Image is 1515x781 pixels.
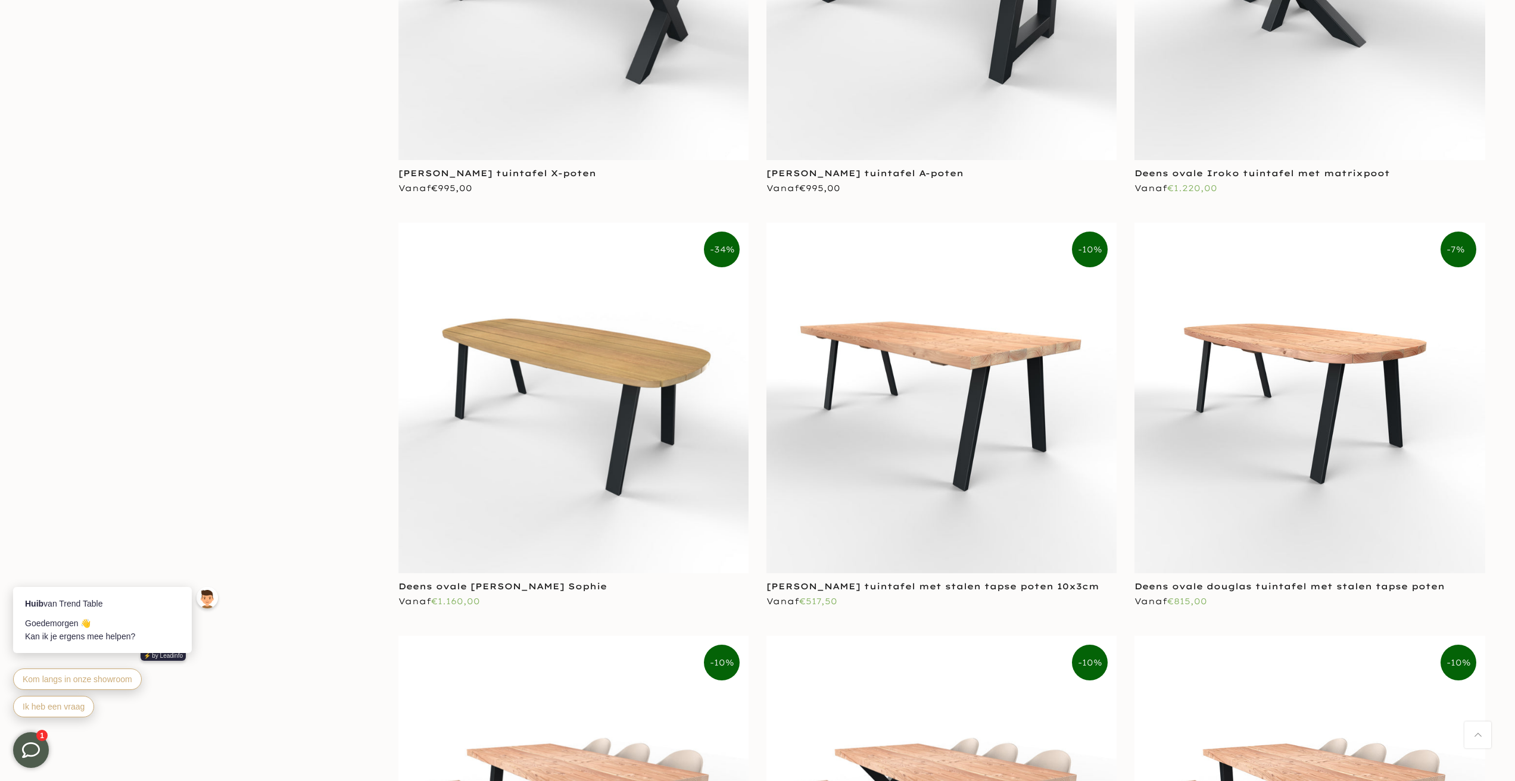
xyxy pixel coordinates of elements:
[398,596,480,607] span: Vanaf
[766,223,1117,573] img: Rechthoekige douglas tuintafel zwarte stalen trapezium poten
[1134,581,1445,592] a: Deens ovale douglas tuintafel met stalen tapse poten
[398,581,607,592] a: Deens ovale [PERSON_NAME] Sophie
[1072,645,1108,680] span: -10%
[766,581,1099,592] a: [PERSON_NAME] tuintafel met stalen tapse poten 10x3cm
[431,596,480,607] span: €1.160,00
[1134,596,1207,607] span: Vanaf
[799,183,840,193] span: €995,00
[766,168,964,179] a: [PERSON_NAME] tuintafel A-poten
[1441,232,1476,267] span: -7%
[431,183,472,193] span: €995,00
[704,232,740,267] span: -34%
[1464,721,1491,748] a: Terug naar boven
[1167,596,1207,607] span: €815,00
[1134,168,1390,179] a: Deens ovale Iroko tuintafel met matrixpoot
[766,596,837,607] span: Vanaf
[1134,183,1217,193] span: Vanaf
[1134,223,1485,573] img: Deens ovale douglas tuintafel zwarte stalen trapezium poten
[1,720,61,780] iframe: toggle-frame
[1,527,233,732] iframe: bot-iframe
[1167,183,1217,193] span: €1.220,00
[398,183,472,193] span: Vanaf
[799,596,837,607] span: €517,50
[704,645,740,680] span: -10%
[766,183,840,193] span: Vanaf
[1072,232,1108,267] span: -10%
[1441,645,1476,680] span: -10%
[398,168,596,179] a: [PERSON_NAME] tuintafel X-poten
